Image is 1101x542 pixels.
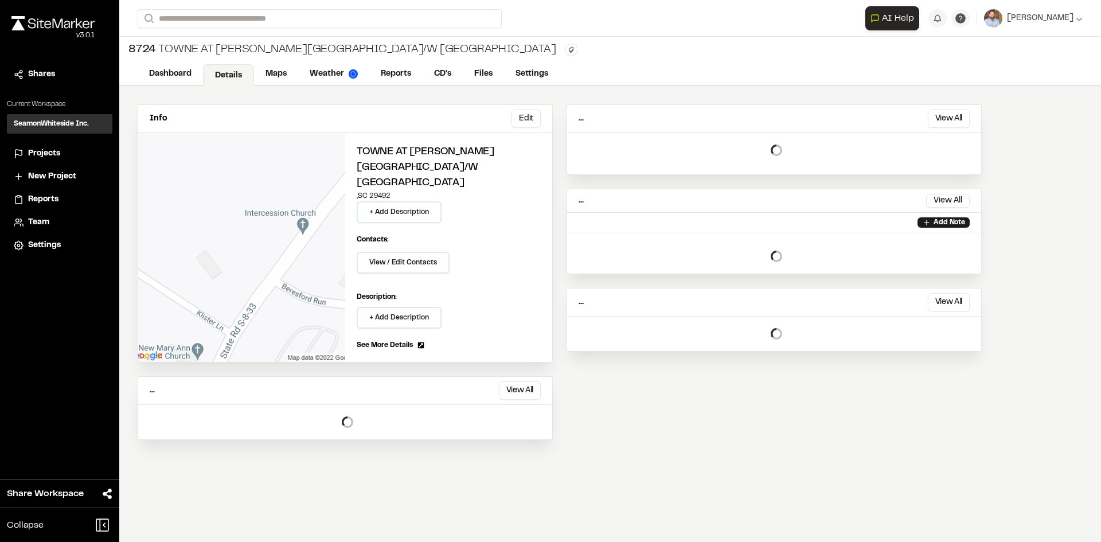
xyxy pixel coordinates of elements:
[928,293,970,311] button: View All
[150,384,155,397] p: ...
[28,170,76,183] span: New Project
[28,216,49,229] span: Team
[512,110,541,128] button: Edit
[504,63,560,85] a: Settings
[357,340,413,350] span: See More Details
[926,194,970,208] button: View All
[349,69,358,79] img: precipai.png
[357,201,442,223] button: + Add Description
[357,145,541,191] h2: Towne at [PERSON_NAME][GEOGRAPHIC_DATA]/W [GEOGRAPHIC_DATA]
[28,68,55,81] span: Shares
[579,194,584,207] p: ...
[28,193,58,206] span: Reports
[357,191,541,201] p: , SC 29492
[298,63,369,85] a: Weather
[928,110,970,128] button: View All
[14,68,106,81] a: Shares
[565,44,577,56] button: Edit Tags
[984,9,1002,28] img: User
[14,239,106,252] a: Settings
[579,112,584,125] p: ...
[138,63,203,85] a: Dashboard
[128,41,556,59] div: Towne at [PERSON_NAME][GEOGRAPHIC_DATA]/W [GEOGRAPHIC_DATA]
[357,292,541,302] p: Description:
[357,235,389,245] p: Contacts:
[14,216,106,229] a: Team
[14,193,106,206] a: Reports
[14,119,89,129] h3: SeamonWhiteside Inc.
[28,147,60,160] span: Projects
[28,239,61,252] span: Settings
[499,381,541,400] button: View All
[984,9,1083,28] button: [PERSON_NAME]
[128,41,156,59] span: 8724
[369,63,423,85] a: Reports
[865,6,919,30] button: Open AI Assistant
[463,63,504,85] a: Files
[423,63,463,85] a: CD's
[357,307,442,329] button: + Add Description
[934,217,965,228] p: Add Note
[7,518,44,532] span: Collapse
[254,63,298,85] a: Maps
[14,170,106,183] a: New Project
[11,16,95,30] img: rebrand.png
[14,147,106,160] a: Projects
[882,11,914,25] span: AI Help
[1007,12,1073,25] span: [PERSON_NAME]
[138,9,158,28] button: Search
[150,112,167,125] p: Info
[203,64,254,86] a: Details
[7,487,84,501] span: Share Workspace
[579,296,584,309] p: ...
[7,99,112,110] p: Current Workspace
[11,30,95,41] div: Oh geez...please don't...
[865,6,924,30] div: Open AI Assistant
[357,252,450,274] button: View / Edit Contacts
